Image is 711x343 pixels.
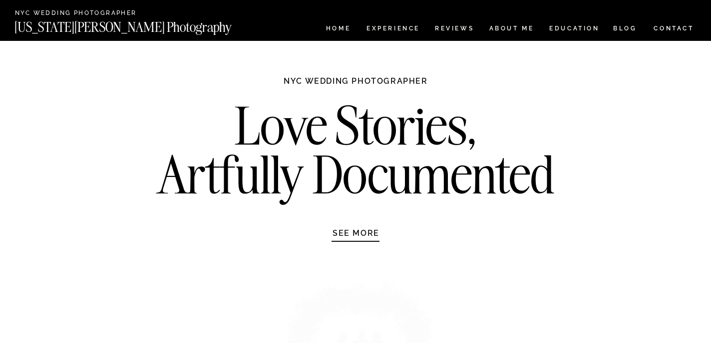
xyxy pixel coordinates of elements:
a: REVIEWS [435,25,472,34]
a: NYC Wedding Photographer [15,10,165,17]
a: SEE MORE [309,228,403,238]
a: ABOUT ME [489,25,534,34]
a: [US_STATE][PERSON_NAME] Photography [14,20,265,29]
h1: NYC WEDDING PHOTOGRAPHER [262,76,449,96]
a: CONTACT [653,23,695,34]
a: Experience [366,25,419,34]
a: HOME [324,25,353,34]
a: EDUCATION [548,25,601,34]
h2: Love Stories, Artfully Documented [146,101,565,206]
a: BLOG [613,25,637,34]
